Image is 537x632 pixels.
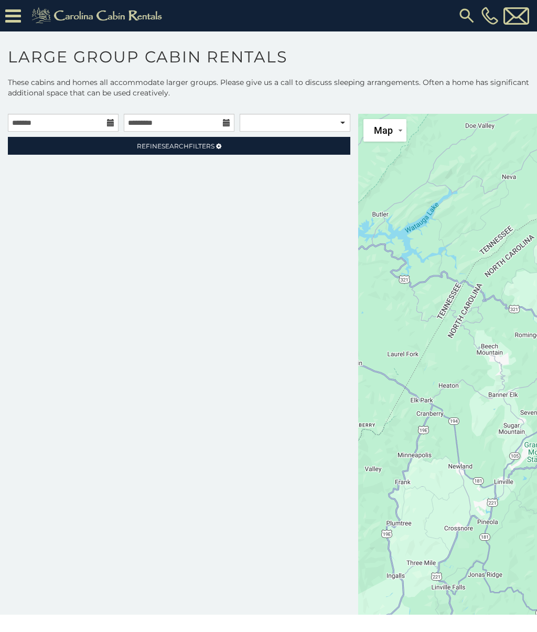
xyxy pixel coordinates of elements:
img: search-regular.svg [457,6,476,25]
span: Search [162,142,189,150]
span: Map [374,125,393,136]
button: Change map style [363,119,406,142]
img: Khaki-logo.png [26,5,171,26]
a: [PHONE_NUMBER] [479,7,501,25]
span: Refine Filters [137,142,214,150]
a: RefineSearchFilters [8,137,350,155]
